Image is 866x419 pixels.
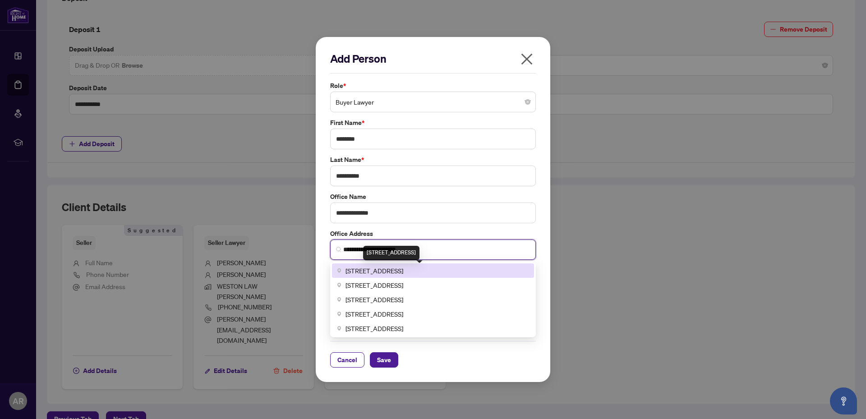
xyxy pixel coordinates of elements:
[330,81,536,91] label: Role
[330,229,536,239] label: Office Address
[345,309,403,319] span: [STREET_ADDRESS]
[345,323,403,333] span: [STREET_ADDRESS]
[336,247,341,252] img: search_icon
[370,352,398,368] button: Save
[830,387,857,414] button: Open asap
[330,118,536,128] label: First Name
[330,51,536,66] h2: Add Person
[330,192,536,202] label: Office Name
[345,280,403,290] span: [STREET_ADDRESS]
[363,246,419,260] div: [STREET_ADDRESS]
[330,155,536,165] label: Last Name
[377,353,391,367] span: Save
[345,266,403,276] span: [STREET_ADDRESS]
[330,352,364,368] button: Cancel
[345,295,403,304] span: [STREET_ADDRESS]
[336,93,530,111] span: Buyer Lawyer
[525,99,530,105] span: close-circle
[337,353,357,367] span: Cancel
[520,52,534,66] span: close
